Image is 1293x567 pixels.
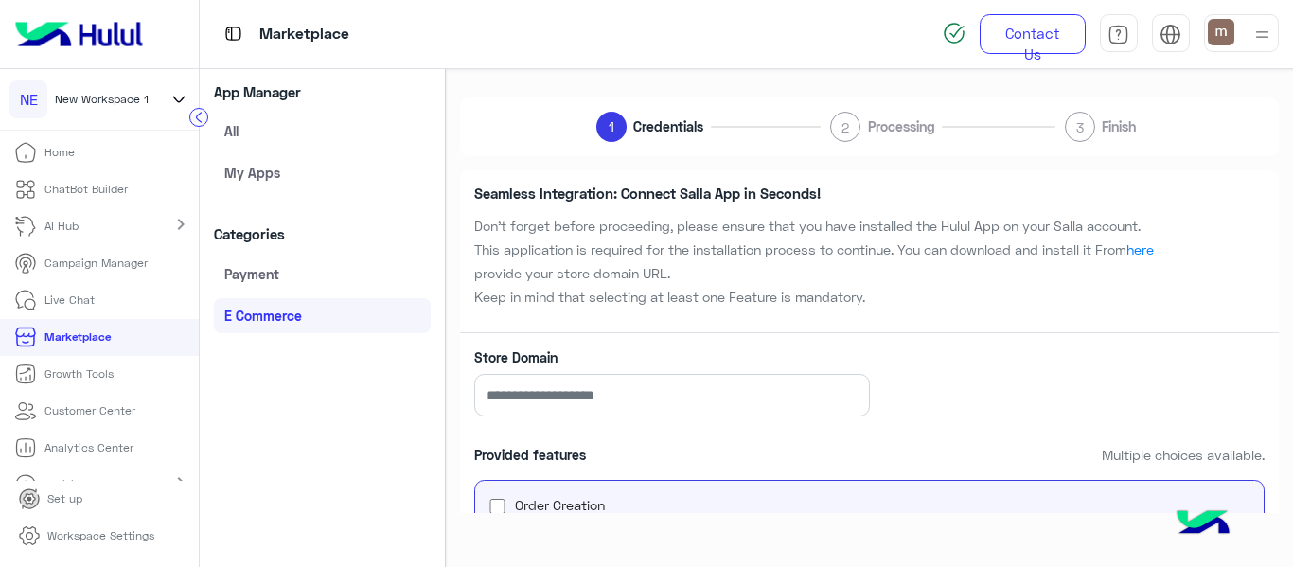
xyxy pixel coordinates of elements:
[511,495,1210,537] label: Order Creation
[1100,14,1138,54] a: tab
[44,255,148,272] p: Campaign Manager
[474,445,586,479] span: Provided features
[596,112,627,142] div: 1
[474,287,1265,307] p: Keep in mind that selecting at least one Feature is mandatory.
[44,181,128,198] p: ChatBot Builder
[44,328,111,346] p: Marketplace
[474,185,1265,202] p: Seamless Integration: Connect Salla App in Seconds!
[44,144,75,161] p: Home
[1250,23,1274,46] img: profile
[214,115,431,149] a: All
[55,91,149,108] span: New Workspace 1
[44,439,133,456] p: Analytics Center
[1208,19,1234,45] img: userImage
[214,298,431,332] a: E Commerce
[474,216,1265,236] p: Don't forget before proceeding, please ensure that you have installed the Hulul App on your Salla...
[214,225,431,242] h6: Categories
[214,155,431,189] a: My apps
[44,402,135,419] p: Customer Center
[460,347,1279,367] label: Store Domain
[44,218,79,235] p: AI Hub
[1102,445,1265,465] p: Multiple choices available.
[868,116,935,136] div: Processing
[9,80,47,118] div: NE
[169,471,192,494] mat-icon: chevron_right
[4,481,97,518] a: Set up
[980,14,1085,54] a: Contact Us
[474,239,1265,259] p: This application is required for the installation process to continue. You can download and insta...
[44,476,128,493] p: Activity tracker
[1065,112,1095,142] div: 3
[214,83,431,100] h6: App Manager
[169,213,192,236] mat-icon: chevron_right
[1126,241,1154,257] a: here
[4,518,169,555] a: Workspace Settings
[1107,24,1129,45] img: tab
[830,112,860,142] div: 2
[259,22,349,47] p: Marketplace
[44,292,95,309] p: Live Chat
[44,365,114,382] p: Growth Tools
[221,22,245,45] img: tab
[214,257,431,291] a: Payment
[1170,491,1236,558] img: hulul-logo.png
[1160,24,1181,45] img: tab
[8,14,151,54] img: Logo
[474,263,1265,283] p: provide your store domain URL.
[633,116,703,136] div: Credentials
[943,22,965,44] img: spinner
[47,490,82,507] p: Set up
[1102,116,1136,136] div: Finish
[47,527,154,544] p: Workspace Settings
